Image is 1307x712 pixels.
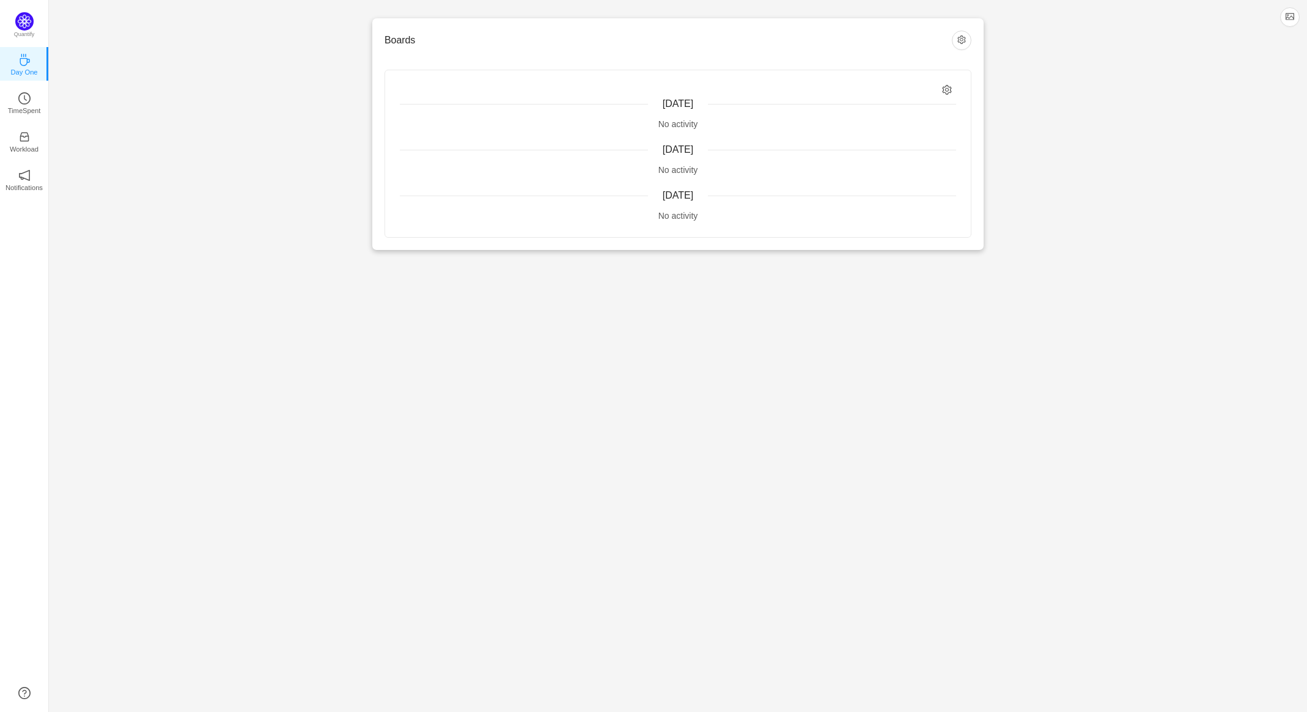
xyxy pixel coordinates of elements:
[8,105,41,116] p: TimeSpent
[18,131,31,143] i: icon: inbox
[942,85,952,95] i: icon: setting
[400,210,956,222] div: No activity
[18,134,31,147] a: icon: inboxWorkload
[15,12,34,31] img: Quantify
[10,144,39,155] p: Workload
[18,173,31,185] a: icon: notificationNotifications
[18,96,31,108] a: icon: clock-circleTimeSpent
[18,169,31,182] i: icon: notification
[952,31,971,50] button: icon: setting
[18,57,31,70] a: icon: coffeeDay One
[1280,7,1300,27] button: icon: picture
[10,67,37,78] p: Day One
[14,31,35,39] p: Quantify
[663,144,693,155] span: [DATE]
[18,687,31,699] a: icon: question-circle
[663,190,693,200] span: [DATE]
[385,34,952,46] h3: Boards
[663,98,693,109] span: [DATE]
[400,118,956,131] div: No activity
[400,164,956,177] div: No activity
[18,54,31,66] i: icon: coffee
[6,182,43,193] p: Notifications
[18,92,31,105] i: icon: clock-circle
